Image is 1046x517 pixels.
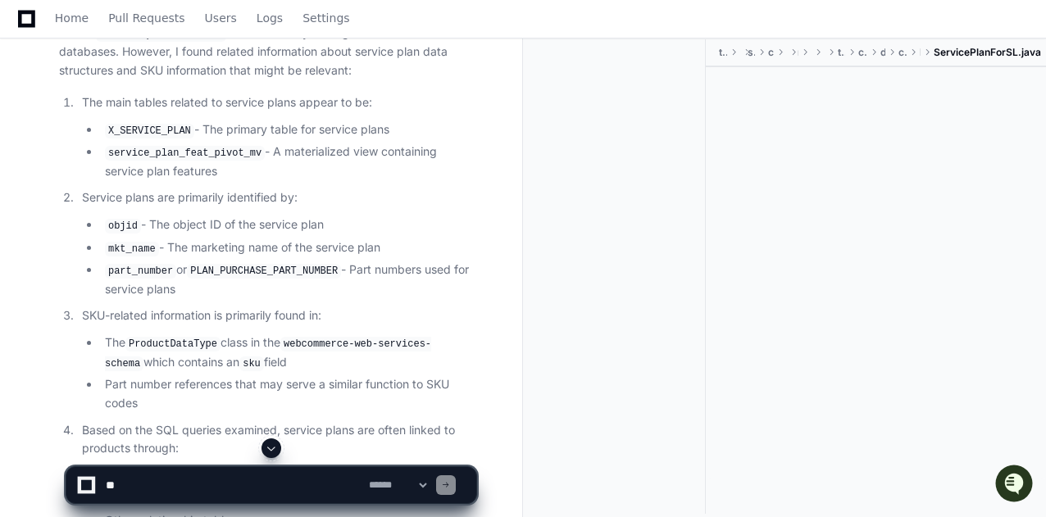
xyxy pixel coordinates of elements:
code: service_plan_feat_pivot_mv [105,146,265,161]
div: Start new chat [56,122,269,138]
p: I could not find a direct reference to a column named in the inventory management domain database... [59,5,476,80]
span: ServicePlanForSL.java [934,46,1041,59]
code: objid [105,219,141,234]
span: Logs [257,13,283,23]
code: mkt_name [105,242,159,256]
span: services [748,46,756,59]
img: PlayerZero [16,16,49,49]
code: PLAN_PURCHASE_PART_NUMBER [187,264,341,279]
span: bean [920,46,921,59]
span: cbo2jdbc [858,46,866,59]
code: webcommerce-web-services-schema [105,337,431,371]
li: - The object ID of the service plan [100,215,476,235]
code: X_SERVICE_PLAN [105,124,194,138]
span: Pull Requests [108,13,184,23]
li: Part number references that may serve a similar function to SKU codes [100,375,476,413]
li: - The primary table for service plans [100,120,476,140]
code: ProductDataType [125,337,221,351]
p: Based on the SQL queries examined, service plans are often linked to products through: [82,421,476,459]
code: service_plan_sku_code [96,27,226,42]
a: Powered byPylon [116,171,198,184]
span: domain [880,46,886,59]
span: main [798,46,798,59]
span: cbo-v2 [768,46,773,59]
code: part_number [105,264,176,279]
li: or - Part numbers used for service plans [100,261,476,298]
span: tracfone [719,46,726,59]
div: We're offline, but we'll be back soon! [56,138,238,152]
li: - The marketing name of the service plan [100,238,476,258]
p: The main tables related to service plans appear to be: [82,93,476,112]
span: Home [55,13,89,23]
button: Start new chat [279,127,298,147]
img: 1756235613930-3d25f9e4-fa56-45dd-b3ad-e072dfbd1548 [16,122,46,152]
li: - A materialized view containing service plan features [100,143,476,180]
span: tracfone [838,46,845,59]
span: common [898,46,907,59]
li: The class in the which contains an field [100,333,476,372]
p: SKU-related information is primarily found in: [82,306,476,325]
span: Pylon [163,172,198,184]
span: Settings [302,13,349,23]
p: Service plans are primarily identified by: [82,188,476,207]
div: Welcome [16,66,298,92]
span: Users [205,13,237,23]
iframe: Open customer support [994,463,1038,507]
code: sku [239,356,264,371]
